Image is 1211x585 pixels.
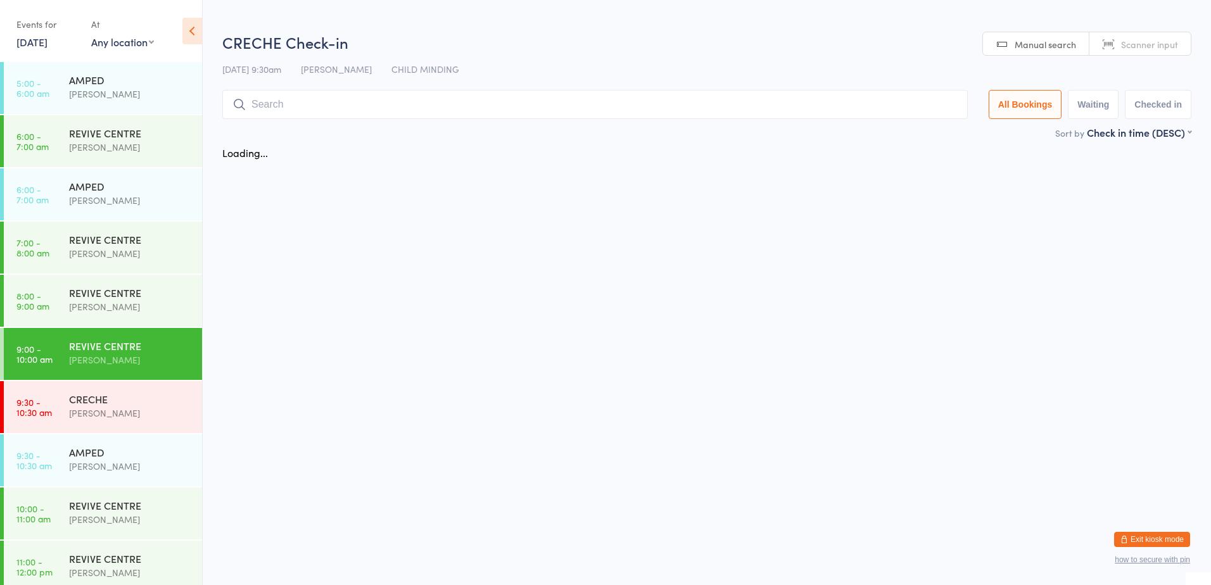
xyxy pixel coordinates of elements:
[4,487,202,539] a: 10:00 -11:00 amREVIVE CENTRE[PERSON_NAME]
[69,445,191,459] div: AMPED
[16,291,49,311] time: 8:00 - 9:00 am
[222,90,968,119] input: Search
[16,450,52,470] time: 9:30 - 10:30 am
[16,35,48,49] a: [DATE]
[69,193,191,208] div: [PERSON_NAME]
[91,14,154,35] div: At
[4,275,202,327] a: 8:00 -9:00 amREVIVE CENTRE[PERSON_NAME]
[222,32,1191,53] h2: CRECHE Check-in
[69,87,191,101] div: [PERSON_NAME]
[16,503,51,524] time: 10:00 - 11:00 am
[301,63,372,75] span: [PERSON_NAME]
[69,179,191,193] div: AMPED
[69,512,191,527] div: [PERSON_NAME]
[4,381,202,433] a: 9:30 -10:30 amCRECHE[PERSON_NAME]
[391,63,459,75] span: CHILD MINDING
[4,62,202,114] a: 5:00 -6:00 amAMPED[PERSON_NAME]
[4,434,202,486] a: 9:30 -10:30 amAMPED[PERSON_NAME]
[69,459,191,474] div: [PERSON_NAME]
[16,14,79,35] div: Events for
[1087,125,1191,139] div: Check in time (DESC)
[1125,90,1191,119] button: Checked in
[69,353,191,367] div: [PERSON_NAME]
[1115,555,1190,564] button: how to secure with pin
[69,246,191,261] div: [PERSON_NAME]
[69,498,191,512] div: REVIVE CENTRE
[69,286,191,299] div: REVIVE CENTRE
[1068,90,1119,119] button: Waiting
[16,397,52,417] time: 9:30 - 10:30 am
[69,140,191,154] div: [PERSON_NAME]
[222,146,268,160] div: Loading...
[69,392,191,406] div: CRECHE
[222,63,281,75] span: [DATE] 9:30am
[91,35,154,49] div: Any location
[1015,38,1076,51] span: Manual search
[69,565,191,580] div: [PERSON_NAME]
[69,339,191,353] div: REVIVE CENTRE
[16,344,53,364] time: 9:00 - 10:00 am
[1055,127,1084,139] label: Sort by
[16,184,49,204] time: 6:00 - 7:00 am
[69,73,191,87] div: AMPED
[16,557,53,577] time: 11:00 - 12:00 pm
[16,78,49,98] time: 5:00 - 6:00 am
[4,115,202,167] a: 6:00 -7:00 amREVIVE CENTRE[PERSON_NAME]
[4,222,202,274] a: 7:00 -8:00 amREVIVE CENTRE[PERSON_NAME]
[69,551,191,565] div: REVIVE CENTRE
[4,168,202,220] a: 6:00 -7:00 amAMPED[PERSON_NAME]
[69,299,191,314] div: [PERSON_NAME]
[1114,532,1190,547] button: Exit kiosk mode
[4,328,202,380] a: 9:00 -10:00 amREVIVE CENTRE[PERSON_NAME]
[16,131,49,151] time: 6:00 - 7:00 am
[69,232,191,246] div: REVIVE CENTRE
[69,126,191,140] div: REVIVE CENTRE
[989,90,1062,119] button: All Bookings
[1121,38,1178,51] span: Scanner input
[69,406,191,420] div: [PERSON_NAME]
[16,237,49,258] time: 7:00 - 8:00 am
